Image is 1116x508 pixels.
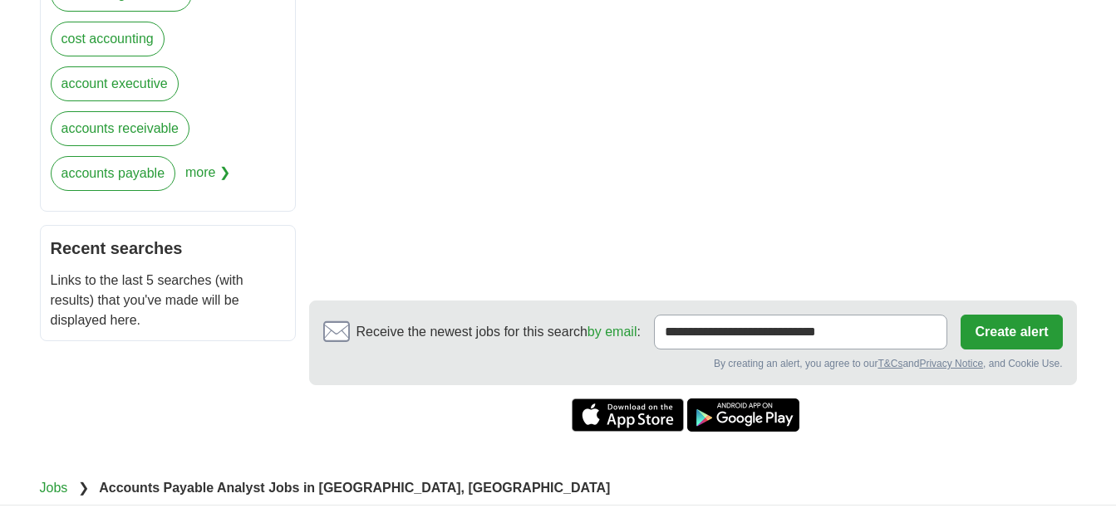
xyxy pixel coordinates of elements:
[51,236,285,261] h2: Recent searches
[919,358,983,369] a: Privacy Notice
[51,271,285,330] p: Links to the last 5 searches (with results) that you've made will be displayed here.
[51,22,165,56] a: cost accounting
[40,481,68,495] a: Jobs
[323,356,1063,371] div: By creating an alert, you agree to our and , and Cookie Use.
[961,315,1062,349] button: Create alert
[185,156,230,201] span: more ❯
[572,398,684,432] a: Get the iPhone app
[51,156,176,191] a: accounts payable
[78,481,89,495] span: ❯
[687,398,799,432] a: Get the Android app
[99,481,610,495] strong: Accounts Payable Analyst Jobs in [GEOGRAPHIC_DATA], [GEOGRAPHIC_DATA]
[51,111,189,146] a: accounts receivable
[878,358,902,369] a: T&Cs
[51,66,179,101] a: account executive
